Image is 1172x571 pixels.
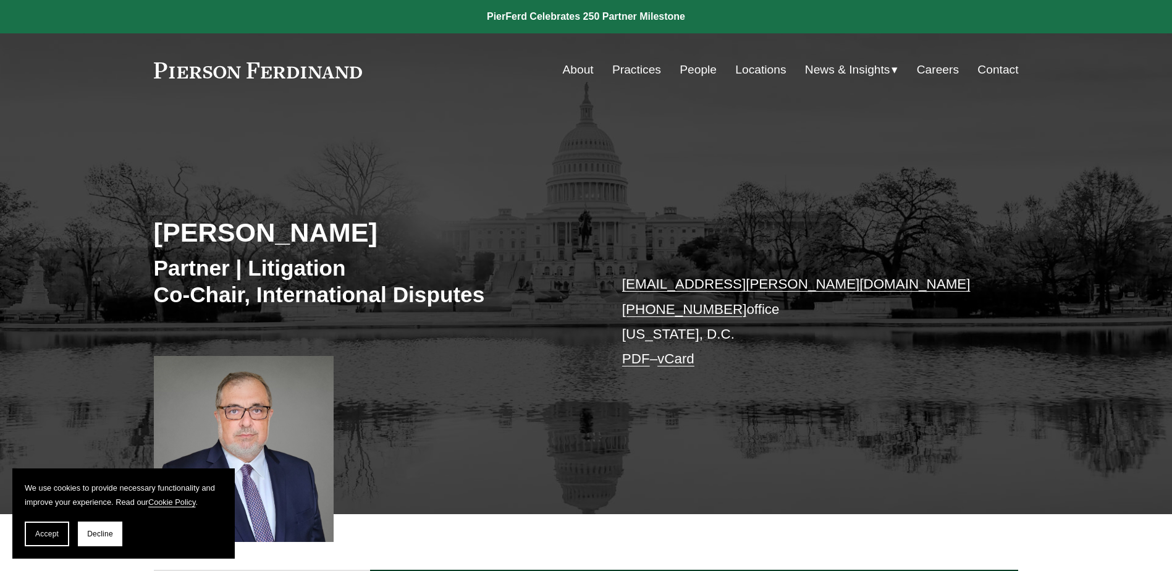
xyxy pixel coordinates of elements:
[622,276,971,292] a: [EMAIL_ADDRESS][PERSON_NAME][DOMAIN_NAME]
[622,272,982,371] p: office [US_STATE], D.C. –
[805,59,890,81] span: News & Insights
[87,530,113,538] span: Decline
[25,481,222,509] p: We use cookies to provide necessary functionality and improve your experience. Read our .
[805,58,898,82] a: folder dropdown
[154,255,586,308] h3: Partner | Litigation Co-Chair, International Disputes
[154,216,586,248] h2: [PERSON_NAME]
[657,351,694,366] a: vCard
[622,351,650,366] a: PDF
[148,497,196,507] a: Cookie Policy
[680,58,717,82] a: People
[12,468,235,559] section: Cookie banner
[78,522,122,546] button: Decline
[25,522,69,546] button: Accept
[622,302,747,317] a: [PHONE_NUMBER]
[917,58,959,82] a: Careers
[563,58,594,82] a: About
[612,58,661,82] a: Practices
[35,530,59,538] span: Accept
[977,58,1018,82] a: Contact
[735,58,786,82] a: Locations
